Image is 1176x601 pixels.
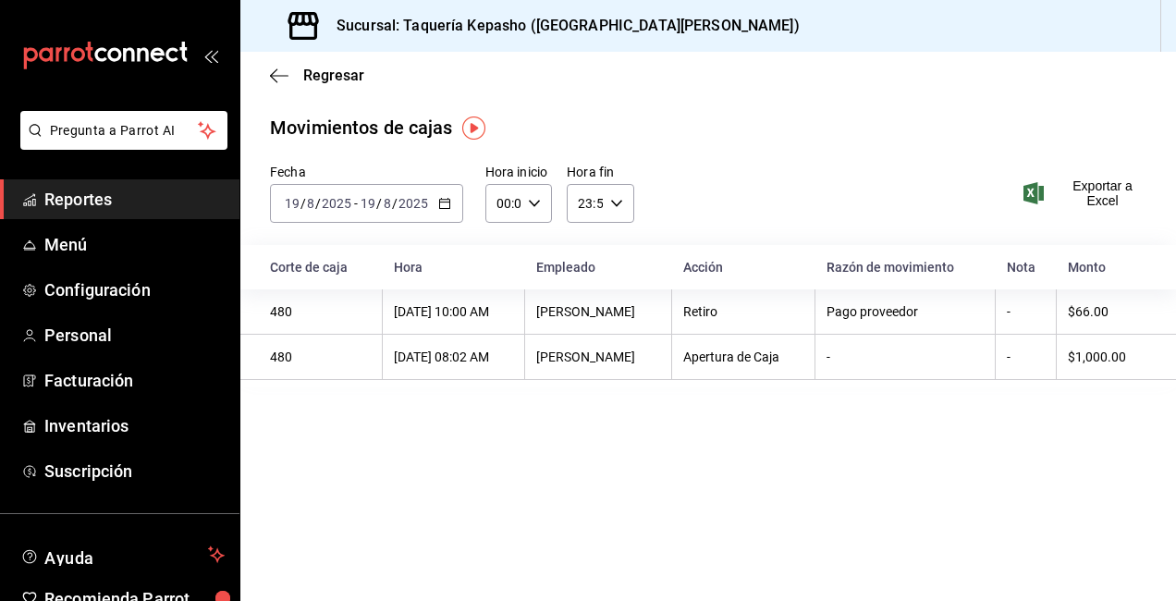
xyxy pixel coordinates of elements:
[827,304,984,319] div: Pago proveedor
[536,304,660,319] div: [PERSON_NAME]
[394,304,513,319] div: [DATE] 10:00 AM
[392,196,398,211] span: /
[13,134,227,153] a: Pregunta a Parrot AI
[270,67,364,84] button: Regresar
[270,114,453,141] div: Movimientos de cajas
[203,48,218,63] button: open_drawer_menu
[525,245,672,289] th: Empleado
[44,190,112,209] font: Reportes
[270,166,463,178] label: Fecha
[44,325,112,345] font: Personal
[1007,350,1045,364] div: -
[1007,304,1045,319] div: -
[322,15,800,37] h3: Sucursal: Taquería Kepasho ([GEOGRAPHIC_DATA][PERSON_NAME])
[300,196,306,211] span: /
[44,416,129,435] font: Inventarios
[270,304,371,319] div: 480
[44,280,151,300] font: Configuración
[815,245,996,289] th: Razón de movimiento
[321,196,352,211] input: ----
[672,245,815,289] th: Acción
[20,111,227,150] button: Pregunta a Parrot AI
[50,121,199,141] span: Pregunta a Parrot AI
[394,350,513,364] div: [DATE] 08:02 AM
[315,196,321,211] span: /
[383,196,392,211] input: --
[683,350,803,364] div: Apertura de Caja
[360,196,376,211] input: --
[996,245,1057,289] th: Nota
[44,235,88,254] font: Menú
[1059,178,1146,208] font: Exportar a Excel
[398,196,429,211] input: ----
[1027,178,1146,208] button: Exportar a Excel
[1068,304,1146,319] div: $66.00
[485,166,552,178] label: Hora inicio
[240,245,383,289] th: Corte de caja
[44,544,201,566] span: Ayuda
[270,350,371,364] div: 480
[44,371,133,390] font: Facturación
[1068,350,1146,364] div: $1,000.00
[284,196,300,211] input: --
[303,67,364,84] span: Regresar
[44,461,132,481] font: Suscripción
[827,350,984,364] div: -
[383,245,525,289] th: Hora
[306,196,315,211] input: --
[354,196,358,211] span: -
[462,117,485,140] img: Marcador de información sobre herramientas
[1057,245,1176,289] th: Monto
[376,196,382,211] span: /
[683,304,803,319] div: Retiro
[567,166,633,178] label: Hora fin
[536,350,660,364] div: [PERSON_NAME]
